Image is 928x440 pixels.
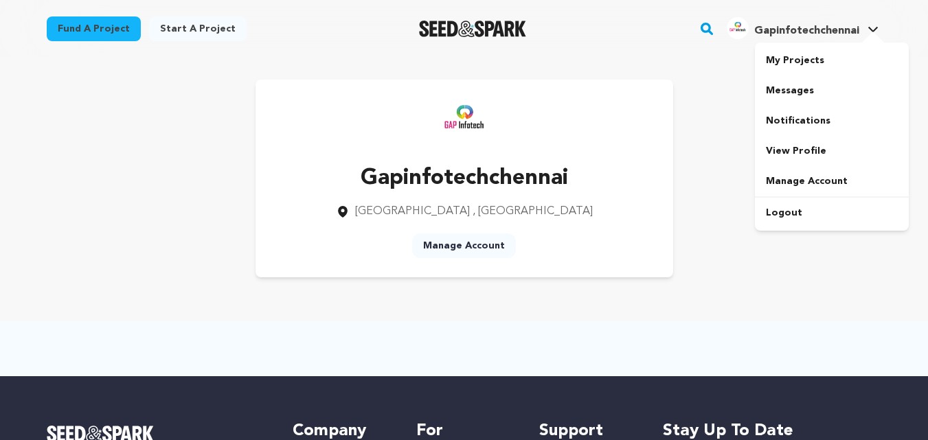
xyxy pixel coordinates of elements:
[755,45,909,76] a: My Projects
[419,21,527,37] a: Seed&Spark Homepage
[336,162,593,195] p: Gapinfotechchennai
[754,25,859,36] span: Gapinfotechchennai
[412,233,516,258] a: Manage Account
[437,93,492,148] img: https://seedandspark-static.s3.us-east-2.amazonaws.com/images/User/002/303/201/medium/a25802ce572...
[473,206,593,217] span: , [GEOGRAPHIC_DATA]
[419,21,527,37] img: Seed&Spark Logo Dark Mode
[724,14,881,39] a: Gapinfotechchennai's Profile
[755,166,909,196] a: Manage Account
[724,14,881,43] span: Gapinfotechchennai's Profile
[47,16,141,41] a: Fund a project
[755,198,909,228] a: Logout
[149,16,247,41] a: Start a project
[727,17,749,39] img: a25802ce5720429b.png
[727,17,859,39] div: Gapinfotechchennai's Profile
[755,106,909,136] a: Notifications
[355,206,470,217] span: [GEOGRAPHIC_DATA]
[755,76,909,106] a: Messages
[755,136,909,166] a: View Profile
